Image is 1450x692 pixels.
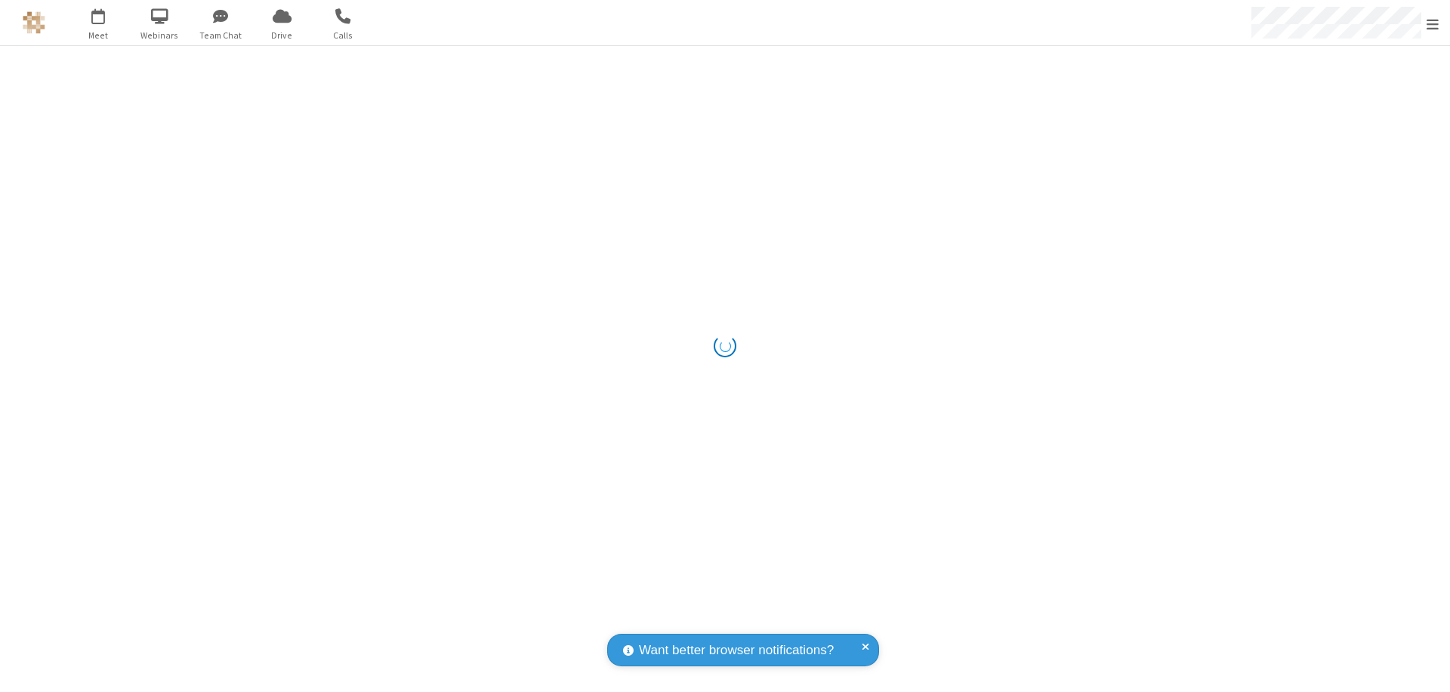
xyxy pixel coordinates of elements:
[639,641,834,660] span: Want better browser notifications?
[70,29,127,42] span: Meet
[254,29,310,42] span: Drive
[315,29,372,42] span: Calls
[23,11,45,34] img: QA Selenium DO NOT DELETE OR CHANGE
[131,29,188,42] span: Webinars
[193,29,249,42] span: Team Chat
